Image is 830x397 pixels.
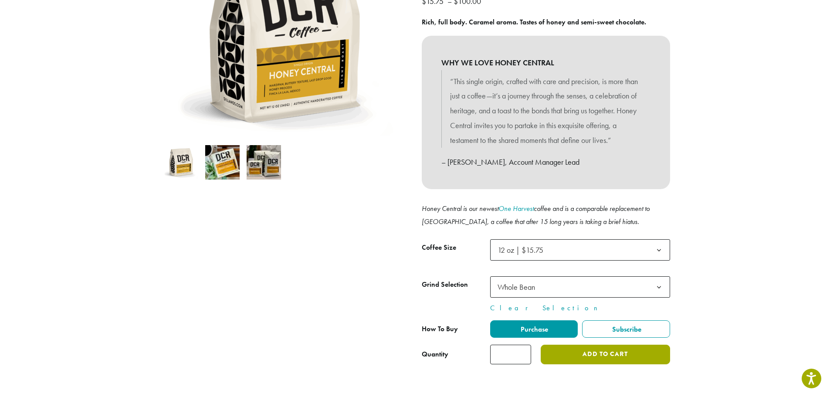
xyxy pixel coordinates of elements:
input: Product quantity [490,345,531,364]
button: Add to cart [541,345,670,364]
p: – [PERSON_NAME], Account Manager Lead [441,155,650,170]
span: 12 oz | $15.75 [498,245,543,255]
img: Honey Central - Image 2 [205,145,240,180]
span: 12 oz | $15.75 [490,239,670,261]
p: “This single origin, crafted with care and precision, is more than just a coffee—it’s a journey t... [450,74,642,148]
b: Rich, full body. Caramel aroma. Tastes of honey and semi-sweet chocolate. [422,17,646,27]
span: Whole Bean [498,282,535,292]
i: Honey Central is our newest coffee and is a comparable replacement to [GEOGRAPHIC_DATA], a coffee... [422,204,650,226]
img: Honey Central [164,145,198,180]
a: Clear Selection [490,303,670,313]
span: How To Buy [422,324,458,333]
span: 12 oz | $15.75 [494,241,552,258]
label: Coffee Size [422,241,490,254]
span: Purchase [519,325,548,334]
div: Quantity [422,349,448,360]
img: Honey Central - Image 3 [247,145,281,180]
span: Whole Bean [494,278,544,295]
a: One Harvest [498,204,534,213]
span: Whole Bean [490,276,670,298]
b: WHY WE LOVE HONEY CENTRAL [441,55,650,70]
label: Grind Selection [422,278,490,291]
span: Subscribe [611,325,641,334]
